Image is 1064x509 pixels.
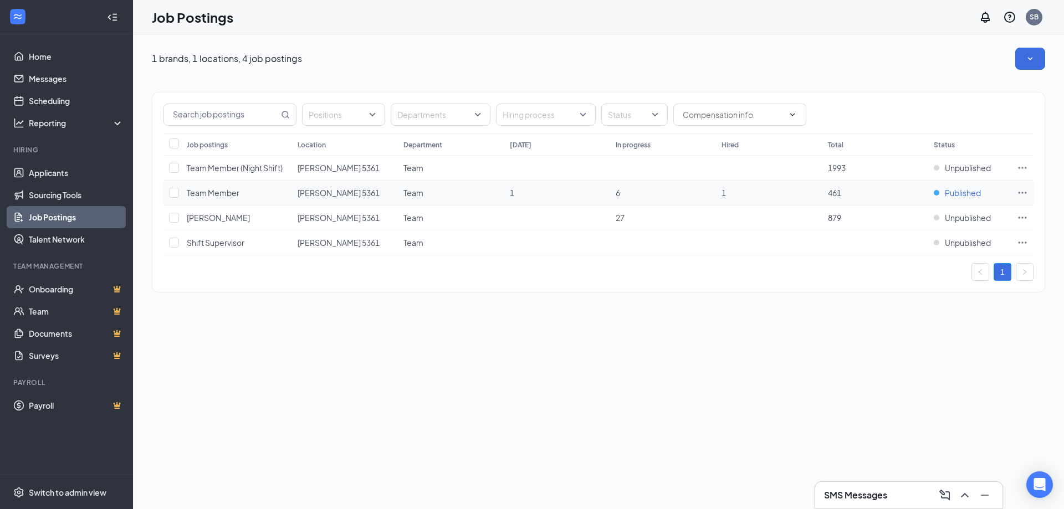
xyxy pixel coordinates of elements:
[1016,263,1034,281] li: Next Page
[398,205,504,230] td: Team
[29,300,124,322] a: TeamCrown
[610,133,716,156] th: In progress
[722,188,726,198] span: 1
[29,394,124,417] a: PayrollCrown
[945,237,991,248] span: Unpublished
[1016,263,1034,281] button: right
[12,11,23,22] svg: WorkstreamLogo
[958,489,971,502] svg: ChevronUp
[29,487,106,498] div: Switch to admin view
[1017,187,1028,198] svg: Ellipses
[1015,48,1045,70] button: SmallChevronDown
[979,11,992,24] svg: Notifications
[29,117,124,128] div: Reporting
[292,181,398,205] td: Tim Hortons 5361
[971,263,989,281] li: Previous Page
[1017,162,1028,173] svg: Ellipses
[403,140,442,150] div: Department
[398,230,504,255] td: Team
[994,264,1011,280] a: 1
[976,486,994,504] button: Minimize
[187,140,228,150] div: Job postings
[292,230,398,255] td: Tim Hortons 5361
[298,238,380,248] span: [PERSON_NAME] 5361
[164,104,279,125] input: Search job postings
[398,156,504,181] td: Team
[292,156,398,181] td: Tim Hortons 5361
[107,12,118,23] svg: Collapse
[1017,237,1028,248] svg: Ellipses
[510,188,514,198] span: 1
[298,163,380,173] span: [PERSON_NAME] 5361
[683,109,784,121] input: Compensation info
[971,263,989,281] button: left
[945,212,991,223] span: Unpublished
[716,133,822,156] th: Hired
[152,8,233,27] h1: Job Postings
[398,181,504,205] td: Team
[13,378,121,387] div: Payroll
[29,90,124,112] a: Scheduling
[403,213,423,223] span: Team
[945,162,991,173] span: Unpublished
[828,188,841,198] span: 461
[152,53,302,65] p: 1 brands, 1 locations, 4 job postings
[1026,471,1053,498] div: Open Intercom Messenger
[187,238,244,248] span: Shift Supervisor
[616,213,625,223] span: 27
[292,205,398,230] td: Tim Hortons 5361
[187,163,283,173] span: Team Member (Night Shift)
[298,188,380,198] span: [PERSON_NAME] 5361
[281,110,290,119] svg: MagnifyingGlass
[936,486,954,504] button: ComposeMessage
[13,145,121,155] div: Hiring
[29,45,124,68] a: Home
[29,278,124,300] a: OnboardingCrown
[298,140,326,150] div: Location
[824,489,887,501] h3: SMS Messages
[29,162,124,184] a: Applicants
[29,68,124,90] a: Messages
[403,188,423,198] span: Team
[945,187,981,198] span: Published
[29,322,124,345] a: DocumentsCrown
[616,188,620,198] span: 6
[1017,212,1028,223] svg: Ellipses
[298,213,380,223] span: [PERSON_NAME] 5361
[1030,12,1039,22] div: SB
[1021,269,1028,275] span: right
[978,489,991,502] svg: Minimize
[187,188,239,198] span: Team Member
[403,163,423,173] span: Team
[29,228,124,250] a: Talent Network
[956,486,974,504] button: ChevronUp
[977,269,984,275] span: left
[828,163,846,173] span: 1993
[928,133,1011,156] th: Status
[403,238,423,248] span: Team
[13,117,24,128] svg: Analysis
[29,345,124,367] a: SurveysCrown
[1003,11,1016,24] svg: QuestionInfo
[788,110,797,119] svg: ChevronDown
[13,487,24,498] svg: Settings
[822,133,928,156] th: Total
[504,133,610,156] th: [DATE]
[29,184,124,206] a: Sourcing Tools
[1025,53,1036,64] svg: SmallChevronDown
[187,213,250,223] span: [PERSON_NAME]
[29,206,124,228] a: Job Postings
[828,213,841,223] span: 879
[13,261,121,271] div: Team Management
[938,489,952,502] svg: ComposeMessage
[994,263,1011,281] li: 1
